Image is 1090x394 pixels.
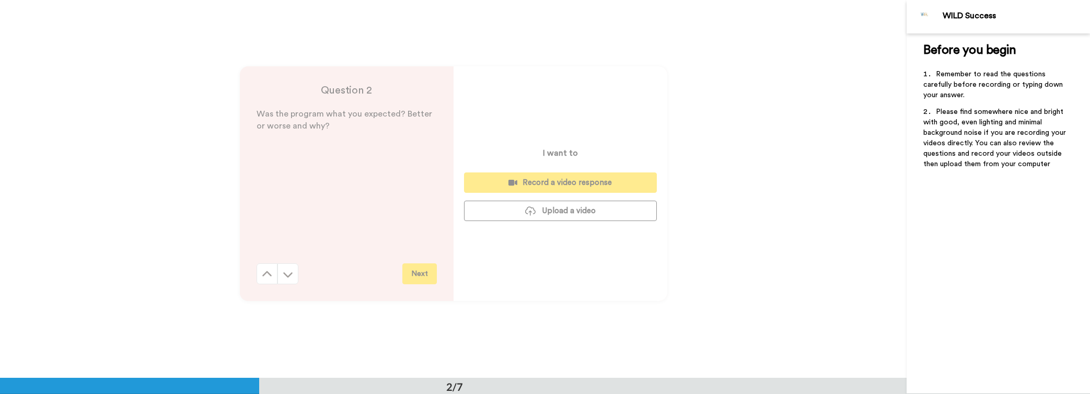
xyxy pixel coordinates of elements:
[912,4,937,29] img: Profile Image
[464,172,657,193] button: Record a video response
[923,108,1068,168] span: Please find somewhere nice and bright with good, even lighting and minimal background noise if yo...
[943,11,1089,21] div: WILD Success
[257,110,434,130] span: Was the program what you expected? Better or worse and why?
[257,83,437,98] h4: Question 2
[464,201,657,221] button: Upload a video
[402,263,437,284] button: Next
[430,379,480,394] div: 2/7
[472,177,648,188] div: Record a video response
[543,147,578,159] p: I want to
[923,71,1065,99] span: Remember to read the questions carefully before recording or typing down your answer.
[923,44,1016,56] span: Before you begin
